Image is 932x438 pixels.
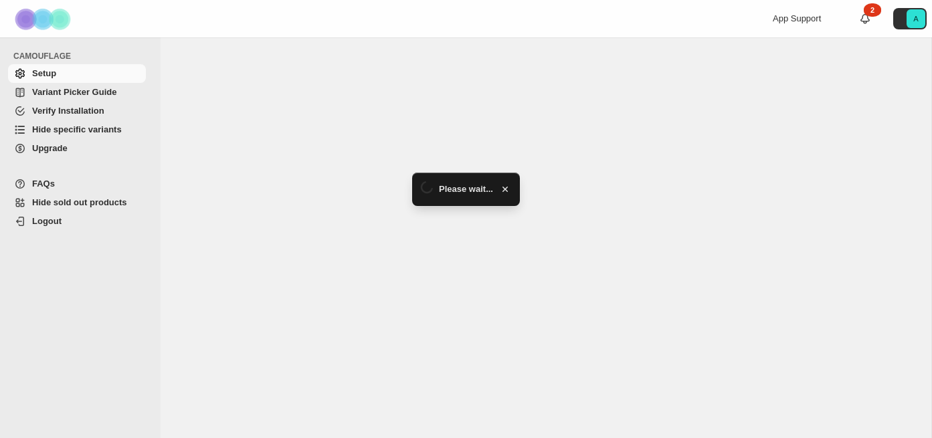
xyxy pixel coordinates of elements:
span: Variant Picker Guide [32,87,116,97]
div: 2 [864,3,881,17]
span: Setup [32,68,56,78]
a: FAQs [8,175,146,193]
span: Verify Installation [32,106,104,116]
span: Please wait... [439,183,493,196]
span: App Support [773,13,821,23]
a: 2 [858,12,872,25]
span: Upgrade [32,143,68,153]
a: Variant Picker Guide [8,83,146,102]
span: FAQs [32,179,55,189]
img: Camouflage [11,1,78,37]
a: Hide sold out products [8,193,146,212]
a: Hide specific variants [8,120,146,139]
a: Upgrade [8,139,146,158]
a: Verify Installation [8,102,146,120]
span: Hide sold out products [32,197,127,207]
span: Hide specific variants [32,124,122,134]
a: Setup [8,64,146,83]
button: Avatar with initials A [893,8,927,29]
a: Logout [8,212,146,231]
span: Avatar with initials A [907,9,925,28]
span: CAMOUFLAGE [13,51,151,62]
text: A [913,15,919,23]
span: Logout [32,216,62,226]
